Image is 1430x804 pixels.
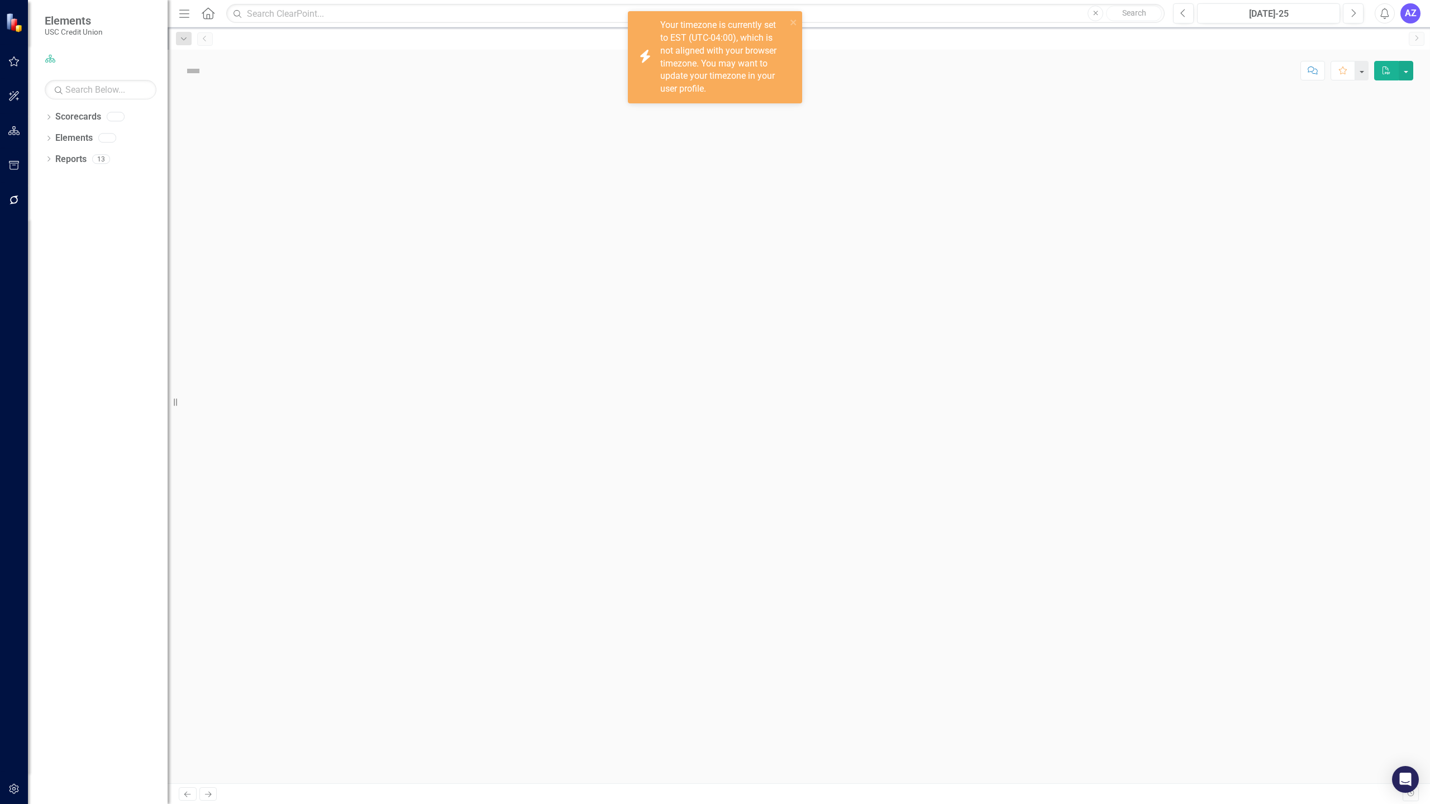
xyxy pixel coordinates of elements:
[1201,7,1336,21] div: [DATE]-25
[45,80,156,99] input: Search Below...
[55,132,93,145] a: Elements
[1106,6,1162,21] button: Search
[6,12,26,32] img: ClearPoint Strategy
[1197,3,1340,23] button: [DATE]-25
[184,62,202,80] img: Not Defined
[660,19,786,96] div: Your timezone is currently set to EST (UTC-04:00), which is not aligned with your browser timezon...
[45,27,103,36] small: USC Credit Union
[1400,3,1421,23] button: AZ
[55,153,87,166] a: Reports
[790,16,798,28] button: close
[92,154,110,164] div: 13
[55,111,101,123] a: Scorecards
[1122,8,1146,17] span: Search
[226,4,1165,23] input: Search ClearPoint...
[45,14,103,27] span: Elements
[1392,766,1419,793] div: Open Intercom Messenger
